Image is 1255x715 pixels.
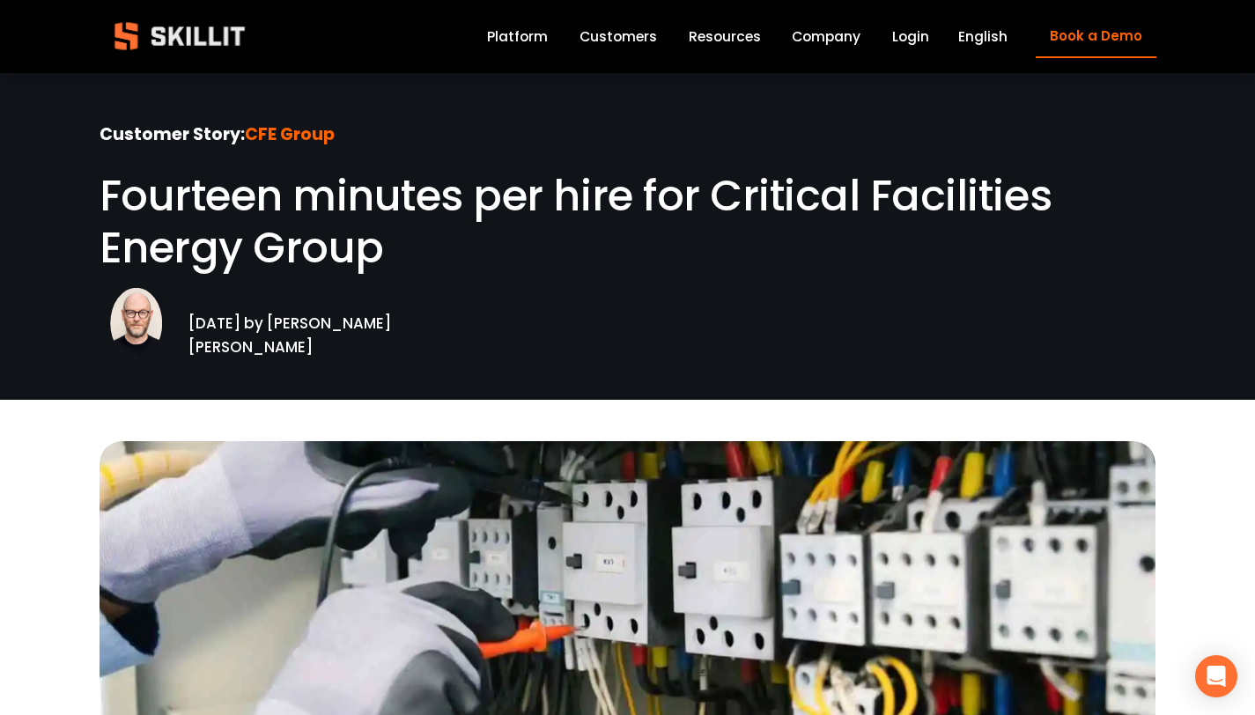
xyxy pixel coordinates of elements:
[689,25,761,48] a: folder dropdown
[245,122,335,146] strong: CFE Group
[487,25,548,48] a: Platform
[188,288,486,359] p: [DATE] by [PERSON_NAME] [PERSON_NAME]
[100,122,245,146] strong: Customer Story:
[892,25,929,48] a: Login
[100,166,1062,277] span: Fourteen minutes per hire for Critical Facilities Energy Group
[689,26,761,47] span: Resources
[958,26,1008,47] span: English
[1195,655,1237,697] div: Open Intercom Messenger
[100,10,260,63] img: Skillit
[792,25,860,48] a: Company
[580,25,657,48] a: Customers
[958,25,1008,48] div: language picker
[1036,15,1155,58] a: Book a Demo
